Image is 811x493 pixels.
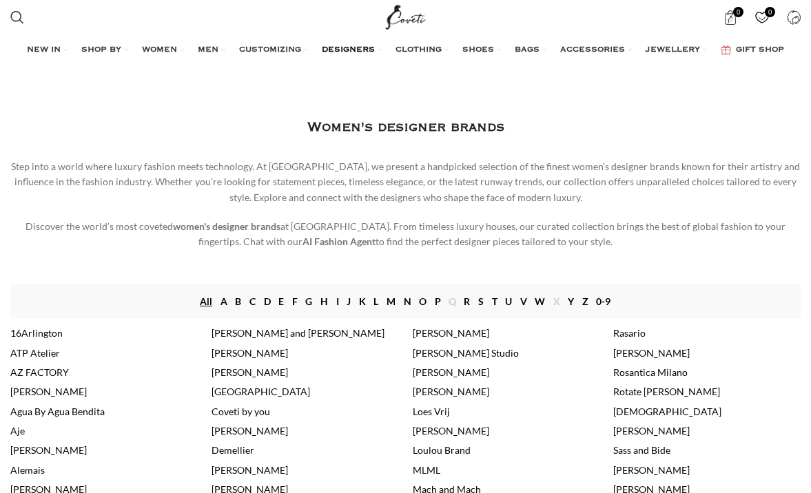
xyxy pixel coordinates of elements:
[373,294,378,309] a: L
[765,7,775,17] span: 0
[553,294,560,309] span: X
[200,294,212,309] a: All
[212,464,288,476] a: [PERSON_NAME]
[212,406,270,417] a: Coveti by you
[173,220,280,232] strong: women's designer brands
[27,45,61,56] span: NEW IN
[733,7,743,17] span: 0
[320,294,328,309] a: H
[404,294,411,309] a: N
[212,386,310,397] a: [GEOGRAPHIC_DATA]
[322,36,382,64] a: DESIGNERS
[235,294,241,309] a: B
[302,235,376,247] strong: AI Fashion Agent
[413,425,489,437] a: [PERSON_NAME]
[322,45,375,56] span: DESIGNERS
[10,464,45,476] a: Alemais
[560,45,625,56] span: ACCESSORIES
[413,444,471,456] a: Loulou Brand
[305,294,312,309] a: G
[278,294,284,309] a: E
[492,294,497,309] a: T
[464,294,470,309] a: R
[613,444,670,456] a: Sass and Bide
[721,45,731,54] img: GiftBag
[568,294,574,309] a: Y
[3,36,808,64] div: Main navigation
[198,45,218,56] span: MEN
[462,36,501,64] a: SHOES
[10,425,25,437] a: Aje
[413,406,450,417] a: Loes Vrij
[249,294,256,309] a: C
[382,10,429,22] a: Site logo
[535,294,545,309] a: W
[27,36,68,64] a: NEW IN
[10,444,87,456] a: [PERSON_NAME]
[413,347,519,359] a: [PERSON_NAME] Studio
[220,294,227,309] a: A
[81,36,128,64] a: SHOP BY
[613,347,690,359] a: [PERSON_NAME]
[10,406,105,417] a: Agua By Agua Bendita
[449,294,456,309] span: Q
[10,327,63,339] a: 16Arlington
[198,36,225,64] a: MEN
[81,45,121,56] span: SHOP BY
[212,347,288,359] a: [PERSON_NAME]
[3,3,31,31] a: Search
[212,366,288,378] a: [PERSON_NAME]
[396,36,449,64] a: CLOTHING
[212,444,254,456] a: Demellier
[613,366,688,378] a: Rosantica Milano
[748,3,776,31] a: 0
[10,386,87,397] a: [PERSON_NAME]
[413,386,489,397] a: [PERSON_NAME]
[716,3,744,31] a: 0
[419,294,427,309] a: O
[596,294,610,309] a: 0-9
[10,219,801,250] p: Discover the world’s most coveted at [GEOGRAPHIC_DATA]. From timeless luxury houses, our curated ...
[347,294,351,309] a: J
[613,425,690,437] a: [PERSON_NAME]
[613,464,690,476] a: [PERSON_NAME]
[10,347,60,359] a: ATP Atelier
[748,3,776,31] div: My Wishlist
[292,294,298,309] a: F
[142,45,177,56] span: WOMEN
[413,464,440,476] a: MLML
[396,45,442,56] span: CLOTHING
[336,294,339,309] a: I
[613,327,646,339] a: Rasario
[264,294,271,309] a: D
[413,327,489,339] a: [PERSON_NAME]
[582,294,588,309] a: Z
[736,45,784,56] span: GIFT SHOP
[515,45,540,56] span: BAGS
[613,406,721,417] a: [DEMOGRAPHIC_DATA]
[478,294,484,309] a: S
[10,159,801,205] p: Step into a world where luxury fashion meets technology. At [GEOGRAPHIC_DATA], we present a handp...
[212,327,384,339] a: [PERSON_NAME] and [PERSON_NAME]
[239,36,308,64] a: CUSTOMIZING
[307,117,504,138] h1: Women's designer brands
[520,294,527,309] a: V
[515,36,546,64] a: BAGS
[505,294,512,309] a: U
[613,386,720,397] a: Rotate [PERSON_NAME]
[10,366,69,378] a: AZ FACTORY
[646,45,700,56] span: JEWELLERY
[142,36,184,64] a: WOMEN
[239,45,301,56] span: CUSTOMIZING
[721,36,784,64] a: GIFT SHOP
[359,294,366,309] a: K
[413,366,489,378] a: [PERSON_NAME]
[646,36,707,64] a: JEWELLERY
[387,294,396,309] a: M
[560,36,632,64] a: ACCESSORIES
[435,294,441,309] a: P
[212,425,288,437] a: [PERSON_NAME]
[462,45,494,56] span: SHOES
